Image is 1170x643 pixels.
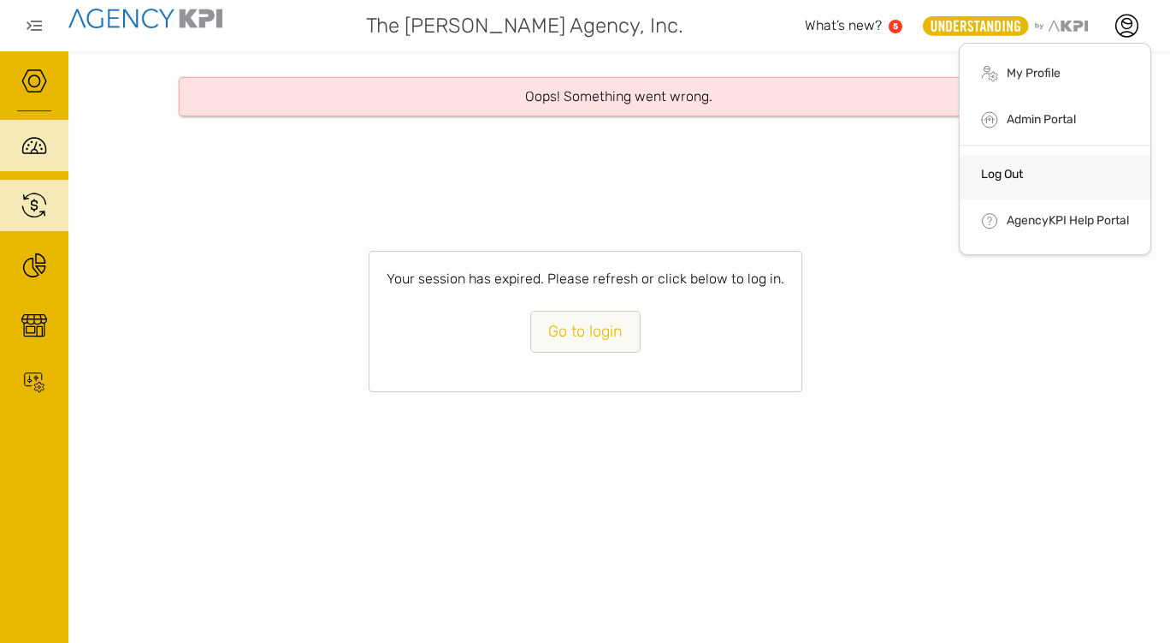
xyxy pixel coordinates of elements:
[805,17,882,33] span: What’s new?
[893,21,898,31] text: 5
[387,269,784,289] h3: Your session has expired. Please refresh or click below to log in.
[889,20,902,33] a: 5
[366,10,683,41] span: The [PERSON_NAME] Agency, Inc.
[1007,66,1061,80] a: My Profile
[1007,112,1076,127] a: Admin Portal
[68,9,222,28] img: agencykpi-logo-550x69-2d9e3fa8.png
[1007,213,1129,228] a: AgencyKPI Help Portal
[525,86,712,107] p: Oops! Something went wrong.
[530,311,641,353] a: Go to login
[981,167,1023,182] a: Log Out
